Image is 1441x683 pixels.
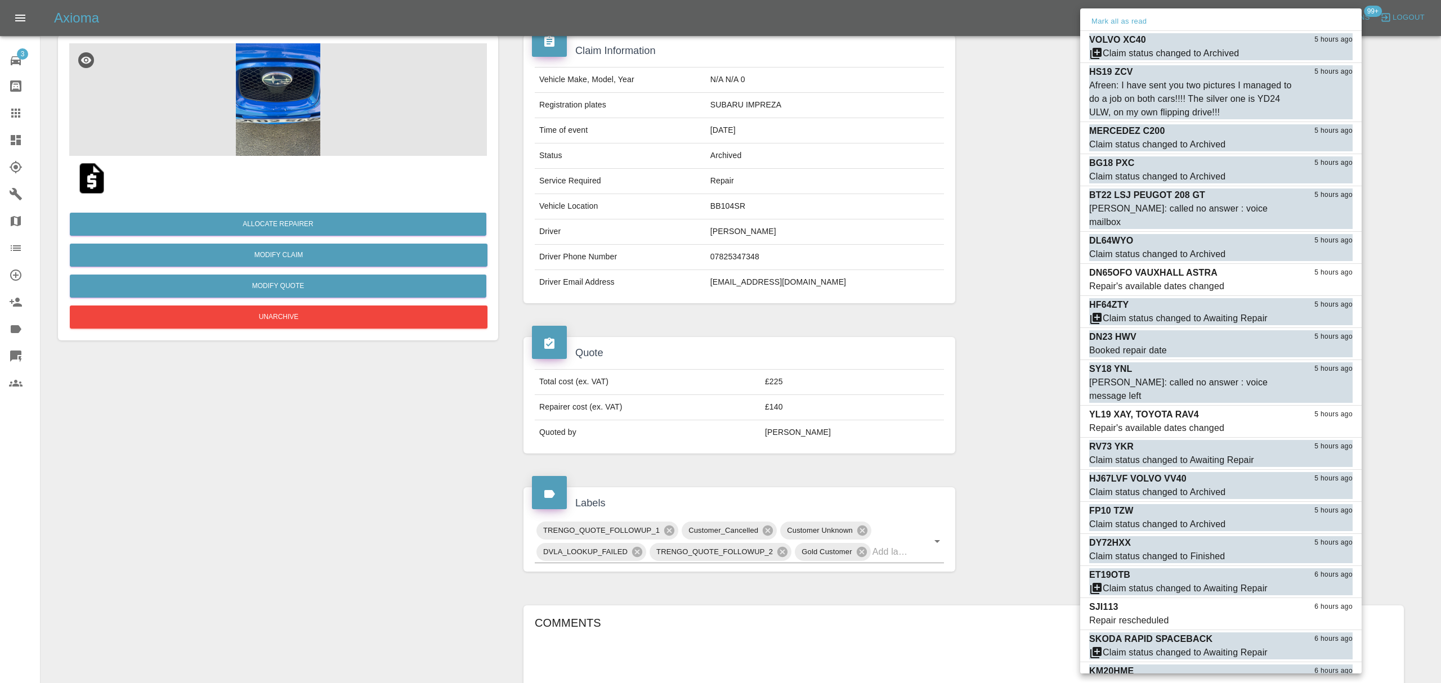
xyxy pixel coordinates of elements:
div: Claim status changed to Archived [1103,47,1239,60]
div: Claim status changed to Archived [1089,486,1225,499]
span: 5 hours ago [1314,363,1353,375]
span: 5 hours ago [1314,190,1353,201]
p: MERCEDEZ C200 [1089,124,1165,138]
span: 5 hours ago [1314,235,1353,246]
div: Claim status changed to Awaiting Repair [1103,582,1268,595]
p: DN65OFO VAUXHALL ASTRA [1089,266,1218,280]
p: DY72HXX [1089,536,1131,550]
span: 5 hours ago [1314,537,1353,549]
div: Repair rescheduled [1089,614,1169,627]
div: Repair's available dates changed [1089,421,1224,435]
span: 6 hours ago [1314,666,1353,677]
p: BG18 PXC [1089,156,1134,170]
span: 5 hours ago [1314,125,1353,137]
p: KM20HME [1089,664,1134,678]
div: Repair's available dates changed [1089,280,1224,293]
p: SJI113 [1089,600,1118,614]
div: Booked repair date [1089,344,1167,357]
span: 5 hours ago [1314,66,1353,78]
p: RV73 YKR [1089,440,1134,453]
button: Mark all as read [1089,15,1149,28]
span: 5 hours ago [1314,505,1353,516]
span: 5 hours ago [1314,299,1353,311]
span: 6 hours ago [1314,633,1353,645]
div: Claim status changed to Awaiting Repair [1089,453,1254,467]
p: YL19 XAY, TOYOTA RAV4 [1089,408,1199,421]
p: ET19OTB [1089,568,1130,582]
div: Claim status changed to Finished [1089,550,1225,563]
div: Claim status changed to Awaiting Repair [1103,312,1268,325]
p: VOLVO XC40 [1089,33,1146,47]
span: 5 hours ago [1314,267,1353,278]
span: 5 hours ago [1314,331,1353,343]
div: Claim status changed to Archived [1089,518,1225,531]
p: DL64WYO [1089,234,1133,248]
span: 5 hours ago [1314,473,1353,484]
div: Claim status changed to Archived [1089,248,1225,261]
p: HF64ZTY [1089,298,1129,312]
span: 5 hours ago [1314,409,1353,420]
span: 6 hours ago [1314,569,1353,581]
div: [PERSON_NAME]: called no answer : voice message left [1089,376,1296,403]
div: Claim status changed to Archived [1089,138,1225,151]
div: Claim status changed to Awaiting Repair [1103,646,1268,659]
span: 6 hours ago [1314,601,1353,613]
p: HS19 ZCV [1089,65,1133,79]
span: 5 hours ago [1314,34,1353,46]
div: Claim status changed to Archived [1089,170,1225,183]
div: Afreen: I have sent you two pictures I managed to do a job on both cars!!!! The silver one is YD2... [1089,79,1296,119]
p: SKODA RAPID SPACEBACK [1089,632,1212,646]
div: [PERSON_NAME]: called no answer : voice mailbox [1089,202,1296,229]
p: HJ67LVF VOLVO VV40 [1089,472,1187,486]
p: BT22 LSJ PEUGOT 208 GT [1089,188,1205,202]
p: FP10 TZW [1089,504,1134,518]
p: DN23 HWV [1089,330,1136,344]
p: SY18 YNL [1089,362,1133,376]
span: 5 hours ago [1314,158,1353,169]
span: 5 hours ago [1314,441,1353,452]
